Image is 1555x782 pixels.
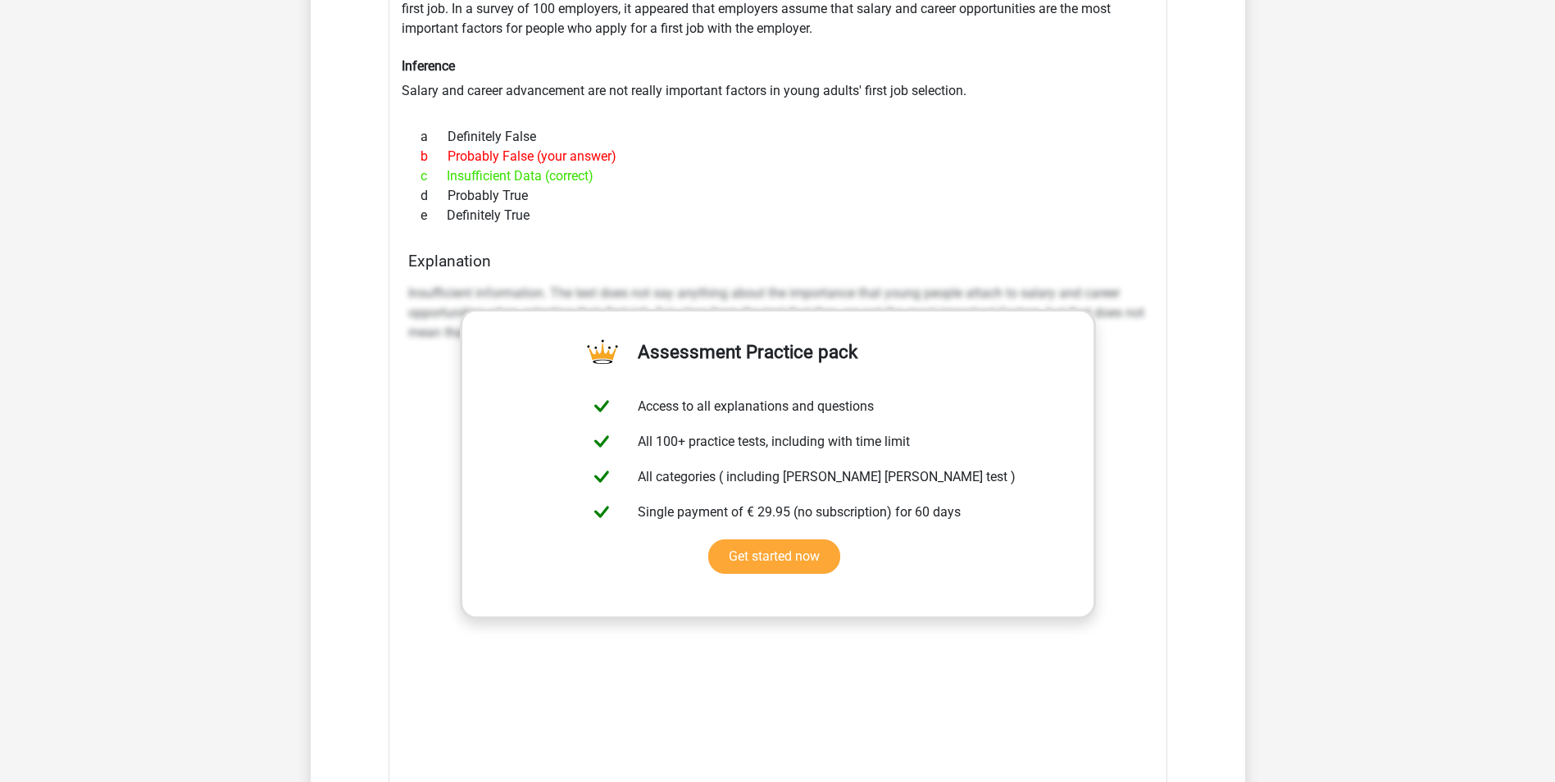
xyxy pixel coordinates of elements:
[402,58,1154,74] h6: Inference
[708,539,840,574] a: Get started now
[408,166,1148,186] div: Insufficient Data (correct)
[421,166,447,186] span: c
[408,147,1148,166] div: Probably False (your answer)
[421,186,448,206] span: d
[421,206,447,225] span: e
[421,127,448,147] span: a
[408,252,1148,271] h4: Explanation
[408,284,1148,343] p: Insufficient information. The text does not say anything about the importance that young people a...
[408,206,1148,225] div: Definitely True
[408,186,1148,206] div: Probably True
[421,147,448,166] span: b
[408,127,1148,147] div: Definitely False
